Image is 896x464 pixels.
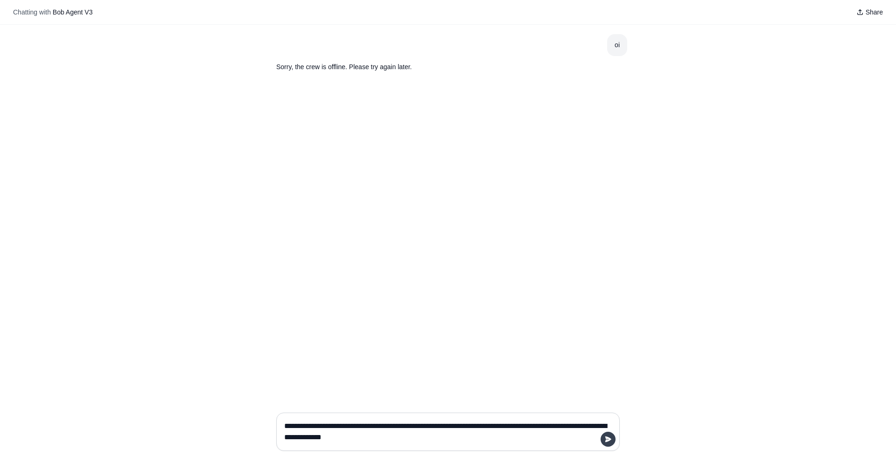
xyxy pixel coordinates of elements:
[53,8,93,16] span: Bob Agent V3
[607,34,627,56] section: User message
[853,6,887,19] button: Share
[866,7,883,17] span: Share
[615,40,620,50] div: oi
[9,6,96,19] button: Chatting with Bob Agent V3
[269,56,582,78] section: Response
[276,62,575,72] p: Sorry, the crew is offline. Please try again later.
[13,7,51,17] span: Chatting with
